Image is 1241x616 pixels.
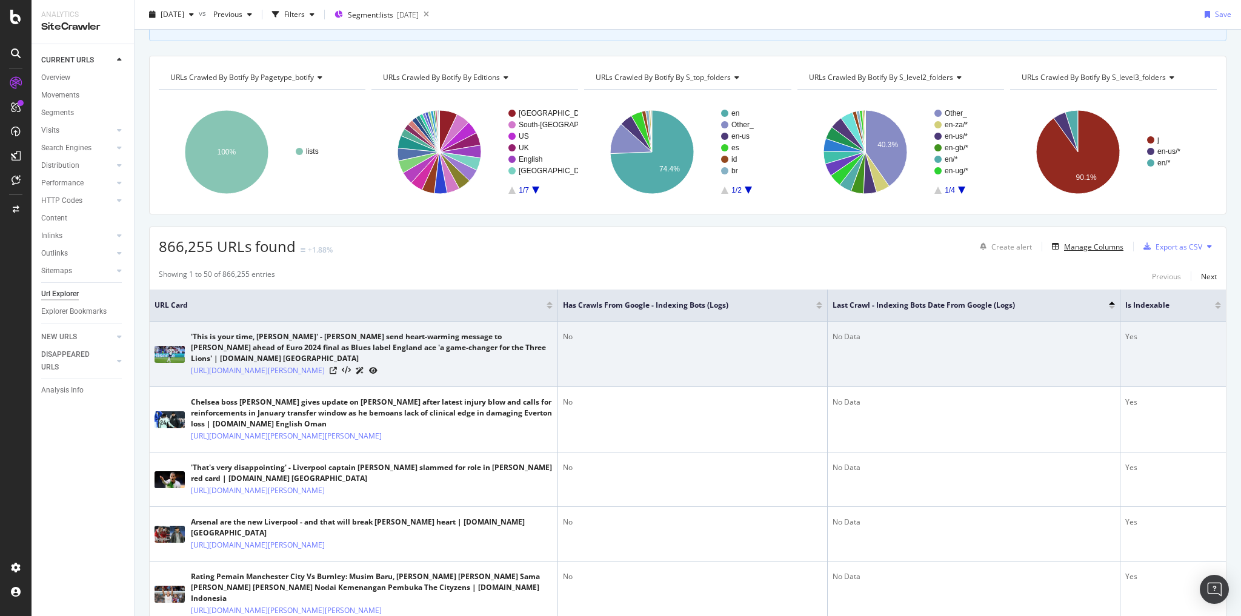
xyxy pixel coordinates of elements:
div: No Data [833,331,1115,342]
a: AI Url Details [356,364,364,377]
text: en-us/* [945,132,968,141]
div: NEW URLS [41,331,77,343]
a: NEW URLS [41,331,113,343]
button: Create alert [975,237,1032,256]
div: Yes [1125,397,1221,408]
div: CURRENT URLS [41,54,94,67]
div: No [563,571,822,582]
a: Performance [41,177,113,190]
text: br [731,167,738,175]
a: Explorer Bookmarks [41,305,125,318]
text: en-gb/* [945,144,968,152]
div: 'This is your time, [PERSON_NAME]' - [PERSON_NAME] send heart-warming message to [PERSON_NAME] ah... [191,331,553,364]
a: [URL][DOMAIN_NAME][PERSON_NAME] [191,485,325,497]
div: Search Engines [41,142,91,154]
div: Inlinks [41,230,62,242]
a: Analysis Info [41,384,125,397]
div: Export as CSV [1156,242,1202,252]
div: Filters [284,9,305,19]
div: No [563,462,822,473]
button: Previous [208,5,257,24]
img: Equal [301,248,305,252]
div: Performance [41,177,84,190]
div: Manage Columns [1064,242,1123,252]
span: URLs Crawled By Botify By editions [383,72,500,82]
div: Yes [1125,331,1221,342]
div: No Data [833,397,1115,408]
div: SiteCrawler [41,20,124,34]
img: main image [155,586,185,603]
h4: URLs Crawled By Botify By s_level2_folders [807,68,993,87]
a: HTTP Codes [41,194,113,207]
text: en-za/* [945,121,968,129]
svg: A chart. [797,99,1004,205]
div: +1.88% [308,245,333,255]
text: 1/7 [519,186,529,194]
div: Outlinks [41,247,68,260]
svg: A chart. [371,99,578,205]
div: 'That's very disappointing' - Liverpool captain [PERSON_NAME] slammed for role in [PERSON_NAME] r... [191,462,553,484]
span: URLs Crawled By Botify By s_level2_folders [809,72,953,82]
span: vs [199,8,208,18]
span: 2025 Oct. 3rd [161,9,184,19]
span: Previous [208,9,242,19]
button: Next [1201,269,1217,283]
div: Yes [1125,517,1221,528]
a: Visit Online Page [330,367,337,374]
svg: A chart. [159,99,365,205]
text: [GEOGRAPHIC_DATA] [519,109,594,118]
text: South-[GEOGRAPHIC_DATA] [519,121,616,129]
a: Overview [41,71,125,84]
span: URL Card [155,300,544,311]
img: main image [155,526,185,543]
a: DISAPPEARED URLS [41,348,113,374]
h4: URLs Crawled By Botify By pagetype_botify [168,68,354,87]
svg: A chart. [1010,99,1217,205]
text: 40.3% [877,141,898,149]
img: main image [155,411,185,428]
h4: URLs Crawled By Botify By s_level3_folders [1019,68,1206,87]
text: [GEOGRAPHIC_DATA] [519,167,594,175]
svg: A chart. [584,99,791,205]
div: No Data [833,517,1115,528]
div: Rating Pemain Manchester City Vs Burnley: Musim Baru, [PERSON_NAME] [PERSON_NAME] Sama [PERSON_NA... [191,571,553,604]
div: Visits [41,124,59,137]
div: DISAPPEARED URLS [41,348,102,374]
a: URL Inspection [369,364,378,377]
div: Open Intercom Messenger [1200,575,1229,604]
a: Content [41,212,125,225]
a: Segments [41,107,125,119]
div: HTTP Codes [41,194,82,207]
span: Is Indexable [1125,300,1197,311]
span: URLs Crawled By Botify By s_level3_folders [1022,72,1166,82]
a: [URL][DOMAIN_NAME][PERSON_NAME][PERSON_NAME] [191,430,382,442]
text: US [519,132,529,141]
div: Yes [1125,571,1221,582]
div: Save [1215,9,1231,19]
a: Search Engines [41,142,113,154]
a: Distribution [41,159,113,172]
div: Arsenal are the new Liverpool - and that will break [PERSON_NAME] heart | [DOMAIN_NAME] [GEOGRAPH... [191,517,553,538]
button: Save [1200,5,1231,24]
div: Showing 1 to 50 of 866,255 entries [159,269,275,283]
h4: URLs Crawled By Botify By s_top_folders [593,68,780,87]
button: Segment:lists[DATE] [330,5,419,24]
div: Next [1201,271,1217,282]
span: Segment: lists [348,10,393,20]
div: Movements [41,89,79,102]
text: es [731,144,739,152]
text: Other_ [731,121,754,129]
text: 1/2 [732,186,742,194]
div: Distribution [41,159,79,172]
div: Segments [41,107,74,119]
div: No Data [833,462,1115,473]
text: UK [519,144,529,152]
div: Url Explorer [41,288,79,300]
text: j [1157,136,1159,144]
text: id [731,155,737,164]
div: No [563,517,822,528]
